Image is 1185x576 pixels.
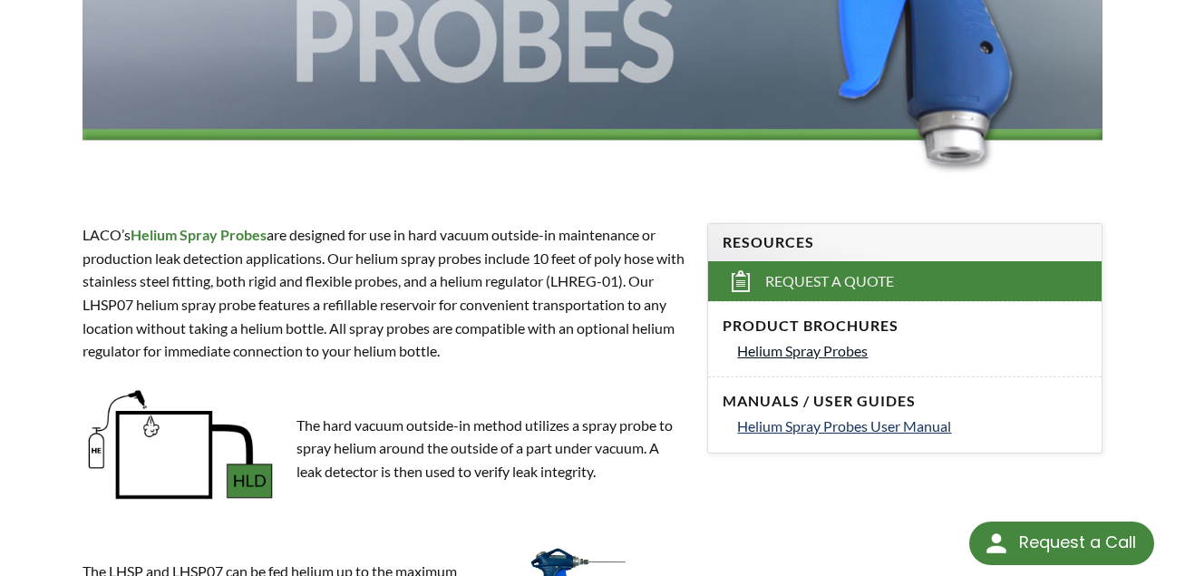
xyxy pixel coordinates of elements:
[83,223,686,363] p: LACO’s are designed for use in hard vacuum outside-in maintenance or production leak detection ap...
[737,417,951,434] span: Helium Spray Probes User Manual
[131,226,267,243] span: Helium Spray Probes
[83,377,278,513] img: Methods_Graphics_Hard_Vacuum_Outside-in_-_Copy.jpg
[737,415,1087,438] a: Helium Spray Probes User Manual
[723,233,1087,252] h4: Resources
[969,522,1154,565] div: Request a Call
[1019,522,1136,563] div: Request a Call
[708,261,1102,301] a: Request a Quote
[723,317,1087,336] h4: Product Brochures
[737,339,1087,363] a: Helium Spray Probes
[765,272,894,291] span: Request a Quote
[296,414,686,483] p: The hard vacuum outside-in method utilizes a spray probe to spray helium around the outside of a ...
[723,392,1087,411] h4: Manuals / User Guides
[737,342,868,359] span: Helium Spray Probes
[982,529,1011,558] img: round button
